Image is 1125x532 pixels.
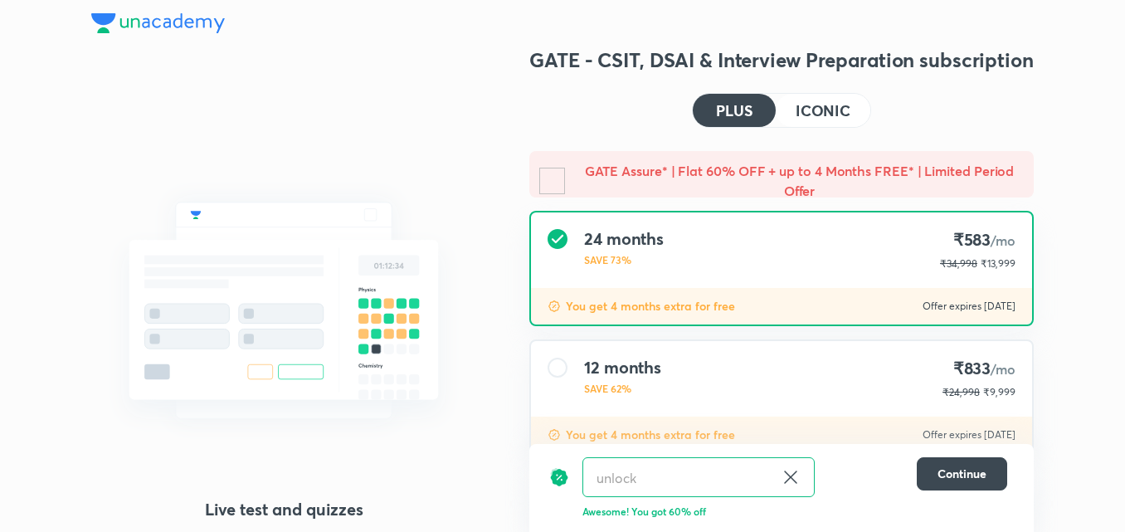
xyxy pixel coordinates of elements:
[582,504,1007,519] p: Awesome! You got 60% off
[942,385,980,400] p: ₹24,998
[91,497,476,522] h4: Live test and quizzes
[917,457,1007,491] button: Continue
[566,298,735,315] p: You get 4 months extra for free
[991,360,1015,378] span: /mo
[566,427,735,443] p: You get 4 months extra for free
[942,358,1015,380] h4: ₹833
[991,232,1015,249] span: /mo
[923,300,1015,313] p: Offer expires [DATE]
[549,457,569,497] img: discount
[548,428,561,442] img: discount
[548,300,561,313] img: discount
[983,386,1015,398] span: ₹9,999
[575,161,1024,201] h5: GATE Assure* | Flat 60% OFF + up to 4 Months FREE* | Limited Period Offer
[529,46,1034,73] h3: GATE - CSIT, DSAI & Interview Preparation subscription
[923,428,1015,442] p: Offer expires [DATE]
[937,466,986,482] span: Continue
[539,168,565,194] img: -
[584,381,661,396] p: SAVE 62%
[693,94,776,127] button: PLUS
[584,358,661,378] h4: 12 months
[584,229,664,249] h4: 24 months
[940,256,977,271] p: ₹34,998
[91,13,225,33] img: Company Logo
[776,94,870,127] button: ICONIC
[584,252,664,267] p: SAVE 73%
[91,166,476,455] img: mock_test_quizes_521a5f770e.svg
[981,257,1015,270] span: ₹13,999
[716,103,752,118] h4: PLUS
[940,229,1015,251] h4: ₹583
[583,458,774,497] input: Have a referral code?
[796,103,850,118] h4: ICONIC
